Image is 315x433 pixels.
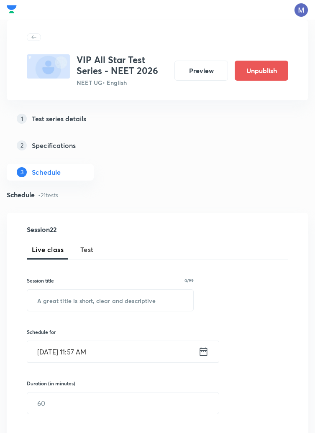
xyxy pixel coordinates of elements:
[32,245,64,255] span: Live class
[7,3,17,15] img: Company Logo
[32,167,61,177] h5: Schedule
[27,277,54,284] h6: Session title
[27,290,193,311] input: A great title is short, clear and descriptive
[294,3,308,17] img: Mangilal Choudhary
[77,54,168,76] h3: VIP All Star Test Series - NEET 2026
[27,380,75,387] h6: Duration (in minutes)
[7,191,35,198] h4: Schedule
[27,54,70,79] img: fallback-thumbnail.png
[17,114,27,124] p: 1
[17,140,27,150] p: 2
[7,3,17,18] a: Company Logo
[27,328,194,336] h6: Schedule for
[174,61,228,81] button: Preview
[17,167,27,177] p: 3
[235,61,288,81] button: Unpublish
[7,137,308,154] a: 2Specifications
[32,140,76,150] h5: Specifications
[27,392,219,414] input: 60
[77,78,168,87] p: NEET UG • English
[184,278,194,283] p: 0/99
[80,245,94,255] span: Test
[32,114,86,124] h5: Test series details
[7,110,308,127] a: 1Test series details
[38,191,58,199] p: • 21 tests
[27,226,162,233] h4: Session 22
